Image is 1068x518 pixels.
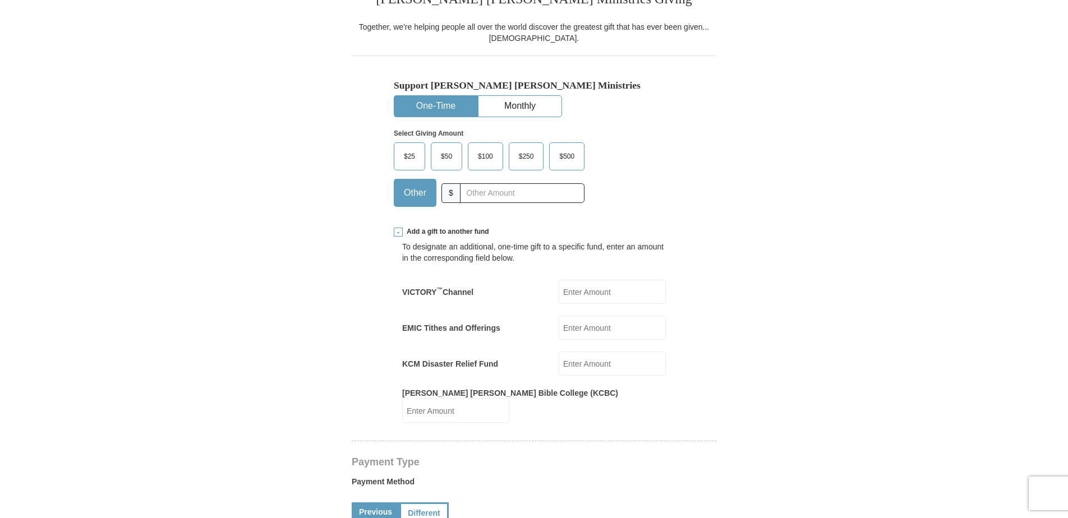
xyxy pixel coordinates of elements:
label: [PERSON_NAME] [PERSON_NAME] Bible College (KCBC) [402,387,618,399]
h5: Support [PERSON_NAME] [PERSON_NAME] Ministries [394,80,674,91]
h4: Payment Type [352,457,716,466]
input: Other Amount [460,183,584,203]
input: Enter Amount [559,316,666,340]
button: Monthly [478,96,561,117]
button: One-Time [394,96,477,117]
label: KCM Disaster Relief Fund [402,358,498,369]
input: Enter Amount [402,399,509,423]
span: $250 [513,148,540,165]
div: To designate an additional, one-time gift to a specific fund, enter an amount in the correspondin... [402,241,666,263]
div: Together, we're helping people all over the world discover the greatest gift that has ever been g... [352,21,716,44]
label: EMIC Tithes and Offerings [402,322,500,334]
span: Other [398,184,432,201]
span: $ [441,183,461,203]
sup: ™ [436,286,443,293]
span: $50 [435,148,458,165]
input: Enter Amount [559,351,666,376]
label: VICTORY Channel [402,286,473,298]
span: $500 [554,148,580,165]
span: Add a gift to another fund [403,227,489,237]
input: Enter Amount [559,280,666,304]
span: $100 [472,148,499,165]
label: Payment Method [352,476,716,493]
span: $25 [398,148,421,165]
strong: Select Giving Amount [394,129,463,137]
